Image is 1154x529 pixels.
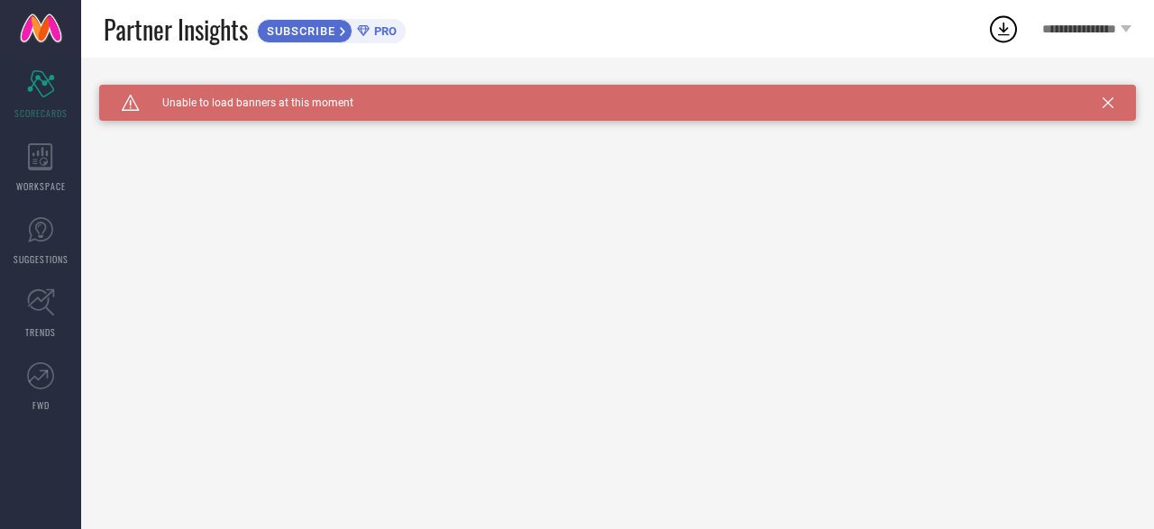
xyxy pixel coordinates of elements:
span: PRO [370,24,397,38]
span: FWD [32,398,50,412]
div: Unable to load filters at this moment. Please try later. [99,85,1136,99]
span: WORKSPACE [16,179,66,193]
span: Partner Insights [104,11,248,48]
span: Unable to load banners at this moment [140,96,353,109]
a: SUBSCRIBEPRO [257,14,406,43]
div: Open download list [987,13,1020,45]
span: SUBSCRIBE [258,24,340,38]
span: SUGGESTIONS [14,252,69,266]
span: SCORECARDS [14,106,68,120]
span: TRENDS [25,325,56,339]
